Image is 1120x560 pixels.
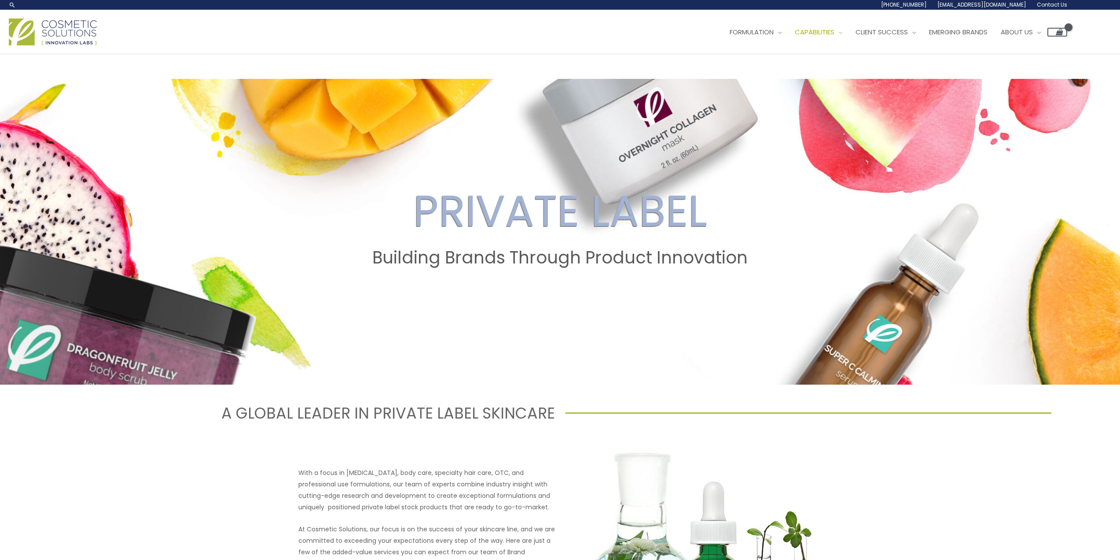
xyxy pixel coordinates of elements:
a: Formulation [723,19,788,45]
a: View Shopping Cart, empty [1047,28,1067,37]
span: [PHONE_NUMBER] [881,1,927,8]
a: About Us [994,19,1047,45]
h1: A GLOBAL LEADER IN PRIVATE LABEL SKINCARE [69,402,555,424]
span: Formulation [730,27,774,37]
a: Emerging Brands [922,19,994,45]
a: Client Success [849,19,922,45]
span: Contact Us [1037,1,1067,8]
p: With a focus in [MEDICAL_DATA], body care, specialty hair care, OTC, and professional use formula... [298,467,555,513]
span: About Us [1001,27,1033,37]
span: Client Success [856,27,908,37]
a: Capabilities [788,19,849,45]
span: Emerging Brands [929,27,988,37]
nav: Site Navigation [716,19,1067,45]
h2: Building Brands Through Product Innovation [8,248,1112,268]
h2: PRIVATE LABEL [8,185,1112,237]
a: Search icon link [9,1,16,8]
span: [EMAIL_ADDRESS][DOMAIN_NAME] [937,1,1026,8]
img: Cosmetic Solutions Logo [9,19,97,45]
span: Capabilities [795,27,834,37]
